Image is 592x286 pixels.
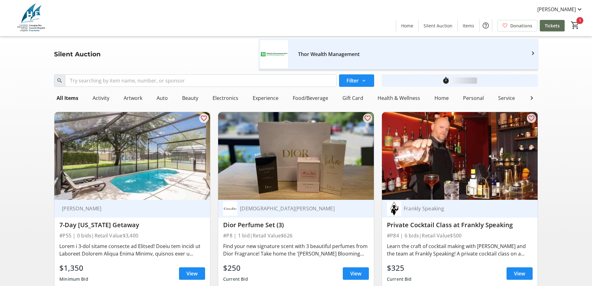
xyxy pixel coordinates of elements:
[260,40,288,68] img: Thor Wealth Management's logo
[401,22,413,29] span: Home
[154,92,170,104] div: Auto
[463,22,474,29] span: Items
[223,201,237,216] img: Christian Dior
[50,49,104,59] div: Silent Auction
[496,92,517,104] div: Service
[532,4,588,14] button: [PERSON_NAME]
[452,77,477,84] div: loading
[255,40,542,68] a: Thor Wealth Management's logoThor Wealth Management
[54,92,81,104] div: All Items
[537,6,576,13] span: [PERSON_NAME]
[387,274,412,285] div: Current Bid
[497,20,537,31] a: Donations
[480,19,492,32] button: Help
[4,2,59,34] img: Georgian Bay General Hospital Foundation's Logo
[59,274,88,285] div: Minimum Bid
[346,77,359,84] span: Filter
[514,270,525,277] span: View
[223,231,369,240] div: #P8 | 1 bid | Retail Value $626
[180,92,201,104] div: Beauty
[65,74,337,87] input: Try searching by item name, number, or sponsor
[540,20,565,31] a: Tickets
[223,242,369,257] div: Find your new signature scent with 3 beautiful perfumes from Dior Fragrance! Take home the '[PERS...
[419,20,457,31] a: Silent Auction
[200,115,208,122] mat-icon: favorite_outline
[396,20,418,31] a: Home
[387,231,533,240] div: #P84 | 6 bids | Retail Value $500
[179,267,205,280] a: View
[298,49,519,59] div: Thor Wealth Management
[223,274,248,285] div: Current Bid
[59,262,88,274] div: $1,350
[59,231,205,240] div: #P55 | 0 bids | Retail Value $3,400
[382,112,538,200] img: Private Cocktail Class at Frankly Speaking
[218,112,374,200] img: Dior Perfume Set (3)
[432,92,451,104] div: Home
[424,22,452,29] span: Silent Auction
[121,92,145,104] div: Artwork
[210,92,241,104] div: Electronics
[343,267,369,280] a: View
[339,74,374,87] button: Filter
[461,92,486,104] div: Personal
[223,221,369,229] div: Dior Perfume Set (3)
[364,115,371,122] mat-icon: favorite_outline
[507,267,533,280] a: View
[90,92,112,104] div: Activity
[387,242,533,257] div: Learn the craft of cocktail making with [PERSON_NAME] and the team at Frankly Speaking! A private...
[237,205,361,212] div: [DEMOGRAPHIC_DATA][PERSON_NAME]
[387,262,412,274] div: $325
[340,92,366,104] div: Gift Card
[570,20,581,31] button: Cart
[375,92,423,104] div: Health & Wellness
[290,92,331,104] div: Food/Beverage
[54,112,210,200] img: 7-Day Florida Getaway
[401,205,525,212] div: Frankly Speaking
[59,242,205,257] div: Lorem i 3-dol sitame consecte ad Elitsed! Doeiu tem incidi ut Laboreet Dolorem Aliqua Enima Minim...
[387,221,533,229] div: Private Cocktail Class at Frankly Speaking
[59,221,205,229] div: 7-Day [US_STATE] Getaway
[545,22,560,29] span: Tickets
[458,20,479,31] a: Items
[59,205,198,212] div: [PERSON_NAME]
[223,262,248,274] div: $250
[186,270,198,277] span: View
[442,77,450,84] mat-icon: timer_outline
[350,270,361,277] span: View
[250,92,281,104] div: Experience
[510,22,532,29] span: Donations
[387,201,401,216] img: Frankly Speaking
[528,115,535,122] mat-icon: favorite_outline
